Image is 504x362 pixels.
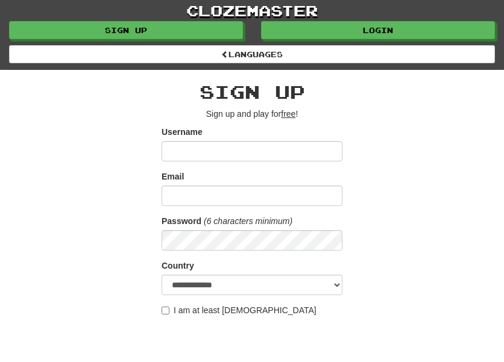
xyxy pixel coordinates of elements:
[162,108,342,120] p: Sign up and play for !
[162,304,317,316] label: I am at least [DEMOGRAPHIC_DATA]
[204,216,292,226] em: (6 characters minimum)
[281,109,295,119] u: free
[162,126,203,138] label: Username
[9,21,243,39] a: Sign up
[162,215,201,227] label: Password
[162,260,194,272] label: Country
[162,82,342,102] h2: Sign up
[162,307,169,314] input: I am at least [DEMOGRAPHIC_DATA]
[261,21,495,39] a: Login
[162,170,184,183] label: Email
[9,45,495,63] a: Languages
